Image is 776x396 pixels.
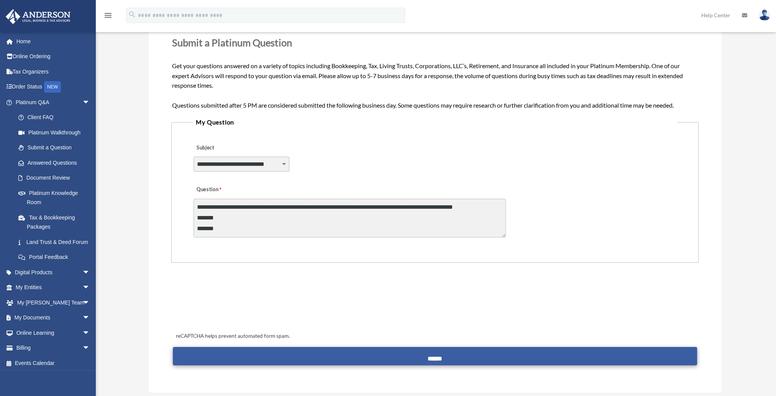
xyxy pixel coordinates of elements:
[5,355,102,371] a: Events Calendar
[5,280,102,295] a: My Entitiesarrow_drop_down
[11,110,102,125] a: Client FAQ
[82,325,98,341] span: arrow_drop_down
[5,265,102,280] a: Digital Productsarrow_drop_down
[174,286,290,316] iframe: reCAPTCHA
[128,10,136,19] i: search
[5,49,102,64] a: Online Ordering
[194,184,253,195] label: Question
[82,280,98,296] span: arrow_drop_down
[11,210,102,234] a: Tax & Bookkeeping Packages
[11,170,102,186] a: Document Review
[11,185,102,210] a: Platinum Knowledge Room
[5,325,102,340] a: Online Learningarrow_drop_down
[11,155,102,170] a: Answered Questions
[759,10,770,21] img: User Pic
[82,310,98,326] span: arrow_drop_down
[5,310,102,326] a: My Documentsarrow_drop_down
[5,79,102,95] a: Order StatusNEW
[11,234,102,250] a: Land Trust & Deed Forum
[82,295,98,311] span: arrow_drop_down
[82,340,98,356] span: arrow_drop_down
[5,295,102,310] a: My [PERSON_NAME] Teamarrow_drop_down
[5,340,102,356] a: Billingarrow_drop_down
[173,332,697,341] div: reCAPTCHA helps prevent automated form spam.
[11,125,102,140] a: Platinum Walkthrough
[44,81,61,93] div: NEW
[172,37,292,48] span: Submit a Platinum Question
[5,95,102,110] a: Platinum Q&Aarrow_drop_down
[11,140,98,155] a: Submit a Question
[193,117,677,128] legend: My Question
[82,95,98,110] span: arrow_drop_down
[103,11,113,20] i: menu
[82,265,98,280] span: arrow_drop_down
[5,64,102,79] a: Tax Organizers
[5,34,102,49] a: Home
[194,142,266,153] label: Subject
[11,250,102,265] a: Portal Feedback
[103,13,113,20] a: menu
[3,9,73,24] img: Anderson Advisors Platinum Portal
